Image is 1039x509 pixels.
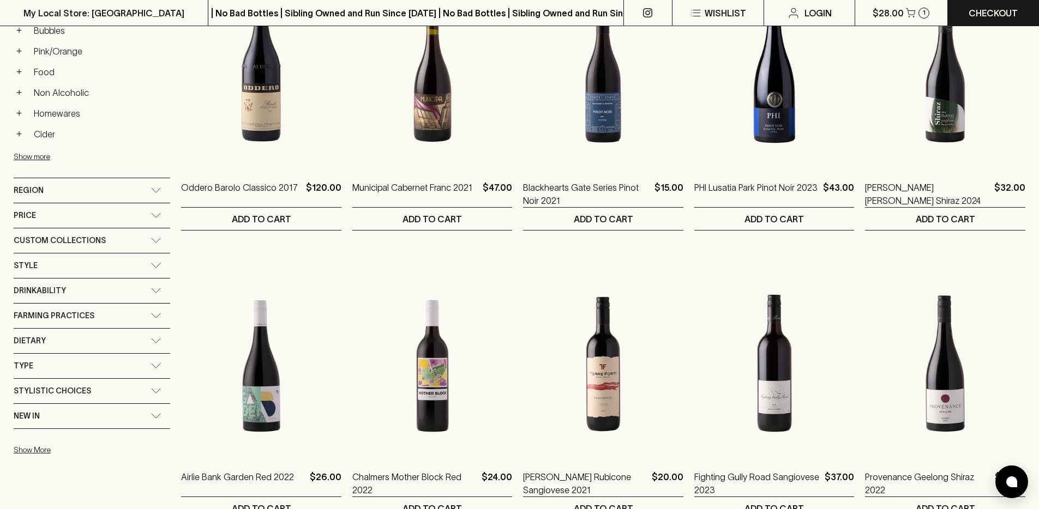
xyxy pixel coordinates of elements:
[352,263,513,454] img: Chalmers Mother Block Red 2022
[352,470,478,496] a: Chalmers Mother Block Red 2022
[14,228,170,253] div: Custom Collections
[14,184,44,197] span: Region
[14,87,25,98] button: +
[310,470,341,496] p: $26.00
[14,209,36,222] span: Price
[523,263,683,454] img: Terre Forti Rubicone Sangiovese 2021
[14,259,38,272] span: Style
[29,83,170,102] a: Non Alcoholic
[14,108,25,119] button: +
[969,7,1018,20] p: Checkout
[14,178,170,203] div: Region
[403,213,462,226] p: ADD TO CART
[865,263,1025,454] img: Provenance Geelong Shiraz 2022
[14,404,170,428] div: New In
[865,181,990,207] a: [PERSON_NAME] [PERSON_NAME] Shiraz 2024
[14,129,25,140] button: +
[865,208,1025,230] button: ADD TO CART
[14,66,25,77] button: +
[916,213,975,226] p: ADD TO CART
[694,208,855,230] button: ADD TO CART
[14,334,46,348] span: Dietary
[29,104,170,123] a: Homewares
[523,208,683,230] button: ADD TO CART
[23,7,184,20] p: My Local Store: [GEOGRAPHIC_DATA]
[14,309,94,323] span: Farming Practices
[29,42,170,60] a: Pink/Orange
[14,379,170,403] div: Stylistic Choices
[14,234,106,247] span: Custom Collections
[352,208,513,230] button: ADD TO CART
[232,213,291,226] p: ADD TO CART
[483,181,512,207] p: $47.00
[14,304,170,328] div: Farming Practices
[574,213,633,226] p: ADD TO CART
[181,181,298,207] a: Oddero Barolo Classico 2017
[14,278,170,303] div: Drinkability
[14,329,170,353] div: Dietary
[482,470,512,496] p: $24.00
[29,125,170,143] a: Cider
[994,181,1025,207] p: $32.00
[14,409,40,423] span: New In
[694,181,818,207] a: PHI Lusatia Park Pinot Noir 2023
[14,284,66,298] span: Drinkability
[923,10,926,16] p: 1
[523,470,647,496] a: [PERSON_NAME] Rubicone Sangiovese 2021
[652,470,683,496] p: $20.00
[523,181,650,207] a: Blackhearts Gate Series Pinot Noir 2021
[804,7,832,20] p: Login
[694,470,821,496] a: Fighting Gully Road Sangiovese 2023
[29,21,170,40] a: Bubbles
[352,181,472,207] a: Municipal Cabernet Franc 2021
[14,146,157,168] button: Show more
[306,181,341,207] p: $120.00
[825,470,854,496] p: $37.00
[14,203,170,228] div: Price
[694,263,855,454] img: Fighting Gully Road Sangiovese 2023
[705,7,746,20] p: Wishlist
[865,470,990,496] a: Provenance Geelong Shiraz 2022
[14,439,157,461] button: Show More
[744,213,804,226] p: ADD TO CART
[14,359,33,373] span: Type
[823,181,854,207] p: $43.00
[14,253,170,278] div: Style
[1006,476,1017,487] img: bubble-icon
[14,354,170,378] div: Type
[14,25,25,36] button: +
[181,263,341,454] img: Airlie Bank Garden Red 2022
[181,470,294,496] a: Airlie Bank Garden Red 2022
[29,63,170,81] a: Food
[995,470,1025,496] p: $35.00
[14,384,91,398] span: Stylistic Choices
[654,181,683,207] p: $15.00
[14,46,25,57] button: +
[873,7,904,20] p: $28.00
[181,208,341,230] button: ADD TO CART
